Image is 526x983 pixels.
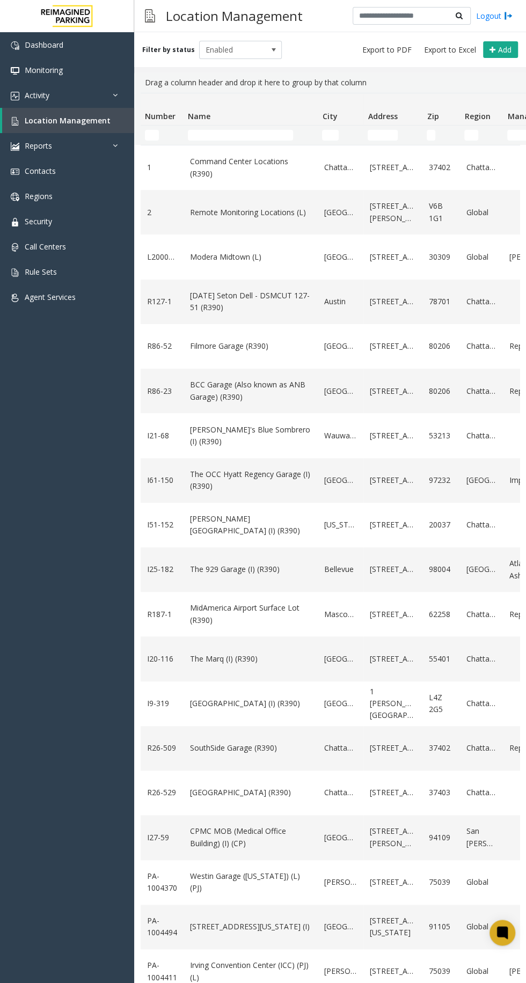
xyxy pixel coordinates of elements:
a: I25-182 [147,563,177,575]
span: Export to Excel [424,45,476,55]
a: Wauwatosa [324,430,357,442]
a: R86-23 [147,385,177,397]
td: Region Filter [460,126,503,145]
a: 55401 [429,653,454,665]
a: 97232 [429,474,454,486]
a: 98004 [429,563,454,575]
a: [GEOGRAPHIC_DATA] [324,921,357,933]
a: PA-1004494 [147,915,177,939]
span: Region [464,111,490,121]
a: San [PERSON_NAME] [466,825,496,849]
a: I27-59 [147,832,177,843]
span: City [322,111,337,121]
span: Security [25,216,52,226]
span: Enabled [200,41,265,58]
img: 'icon' [11,268,19,277]
a: 62258 [429,608,454,620]
a: Austin [324,296,357,307]
a: [STREET_ADDRESS] [370,474,416,486]
a: L20000500 [147,251,177,263]
span: Regions [25,191,53,201]
td: Address Filter [363,126,422,145]
a: [GEOGRAPHIC_DATA] (I) (R390) [190,698,311,709]
a: [STREET_ADDRESS] [370,608,416,620]
a: 20037 [429,519,454,531]
span: Export to PDF [362,45,412,55]
a: Chattanooga [466,608,496,620]
a: Chattanooga [466,296,496,307]
td: City Filter [318,126,363,145]
a: Modera Midtown (L) [190,251,311,263]
a: [STREET_ADDRESS] [370,742,416,754]
a: Logout [476,10,513,21]
a: [STREET_ADDRESS] [370,251,416,263]
a: Remote Monitoring Locations (L) [190,207,311,218]
img: 'icon' [11,67,19,75]
span: Contacts [25,166,56,176]
a: Bellevue [324,563,357,575]
img: 'icon' [11,218,19,226]
a: Chattanooga [324,787,357,798]
a: R86-52 [147,340,177,352]
a: Chattanooga [466,519,496,531]
span: Agent Services [25,292,76,302]
a: [STREET_ADDRESS][PERSON_NAME] [370,200,416,224]
a: [GEOGRAPHIC_DATA] [324,474,357,486]
a: [DATE] Seton Dell - DSMCUT 127-51 (R390) [190,290,311,314]
a: 37402 [429,162,454,173]
a: [STREET_ADDRESS][US_STATE] (I) [190,921,311,933]
a: [GEOGRAPHIC_DATA] [466,474,496,486]
a: L4Z 2G5 [429,692,454,716]
span: Location Management [25,115,111,126]
img: 'icon' [11,294,19,302]
img: 'icon' [11,41,19,50]
a: [STREET_ADDRESS] [370,519,416,531]
a: 78701 [429,296,454,307]
span: Number [145,111,176,121]
a: 1 [147,162,177,173]
a: R26-529 [147,787,177,798]
a: Chattanooga [466,653,496,665]
a: Chattanooga [466,742,496,754]
img: pageIcon [145,3,155,29]
span: Zip [427,111,439,121]
a: [PERSON_NAME]'s Blue Sombrero (I) (R390) [190,424,311,448]
button: Export to PDF [358,42,416,57]
span: Monitoring [25,65,63,75]
input: Zip Filter [427,130,435,141]
a: Chattanooga [324,162,357,173]
a: I61-150 [147,474,177,486]
a: 37402 [429,742,454,754]
a: [STREET_ADDRESS] [370,430,416,442]
span: Address [368,111,397,121]
a: R127-1 [147,296,177,307]
a: PA-1004370 [147,870,177,894]
a: Westin Garage ([US_STATE]) (L)(PJ) [190,870,311,894]
a: [STREET_ADDRESS] [370,340,416,352]
img: 'icon' [11,193,19,201]
a: SouthSide Garage (R390) [190,742,311,754]
span: Activity [25,90,49,100]
a: Global [466,251,496,263]
a: 80206 [429,385,454,397]
a: Filmore Garage (R390) [190,340,311,352]
a: [STREET_ADDRESS] [370,876,416,888]
a: Chattanooga [466,162,496,173]
td: Name Filter [184,126,318,145]
a: [GEOGRAPHIC_DATA] [324,832,357,843]
img: 'icon' [11,92,19,100]
a: [GEOGRAPHIC_DATA] [324,340,357,352]
a: I9-319 [147,698,177,709]
input: City Filter [322,130,339,141]
img: 'icon' [11,142,19,151]
a: 91105 [429,921,454,933]
a: Chattanooga [466,430,496,442]
a: Global [466,207,496,218]
a: V6B 1G1 [429,200,454,224]
a: Chattanooga [466,787,496,798]
span: Call Centers [25,241,66,252]
a: [PERSON_NAME][GEOGRAPHIC_DATA] (I) (R390) [190,513,311,537]
a: [PERSON_NAME] [324,965,357,977]
a: [GEOGRAPHIC_DATA] [466,563,496,575]
a: Chattanooga [466,385,496,397]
